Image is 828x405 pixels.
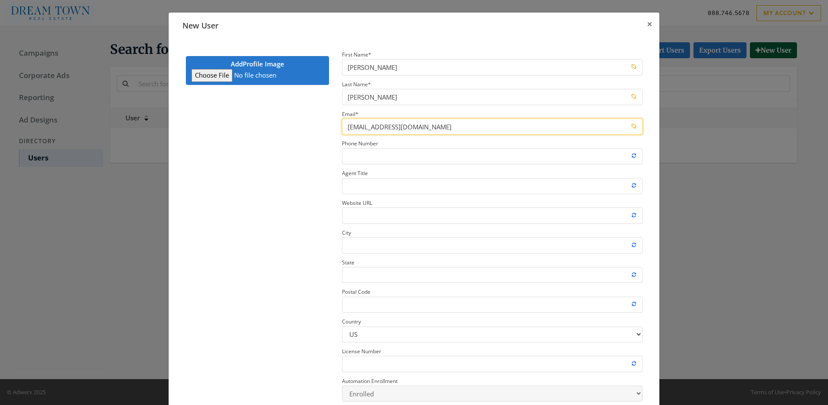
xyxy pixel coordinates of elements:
[342,140,378,147] small: Phone Number
[342,81,371,88] small: Last Name *
[342,59,643,75] input: First Name*
[342,178,643,194] input: Agent Title
[342,237,643,253] input: City
[186,56,329,85] label: Add Profile Image
[342,356,643,372] input: License Number
[342,377,398,385] small: Automation Enrollment
[191,69,323,82] input: AddProfile Image
[342,327,643,342] select: Country
[342,170,368,177] small: Agent Title
[342,348,381,355] small: License Number
[342,229,351,236] small: City
[176,13,219,31] span: New User
[647,17,652,31] span: ×
[342,119,643,135] input: Email*
[342,386,643,402] select: Automation Enrollment
[640,13,659,36] button: Close
[342,148,643,164] input: Phone Number
[342,207,643,223] input: Website URL
[342,199,372,207] small: Website URL
[342,51,371,58] small: First Name *
[342,288,370,295] small: Postal Code
[342,110,358,118] small: Email *
[342,267,643,283] input: State
[342,297,643,313] input: Postal Code
[342,318,361,325] small: Country
[342,89,643,105] input: Last Name*
[342,259,354,266] small: State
